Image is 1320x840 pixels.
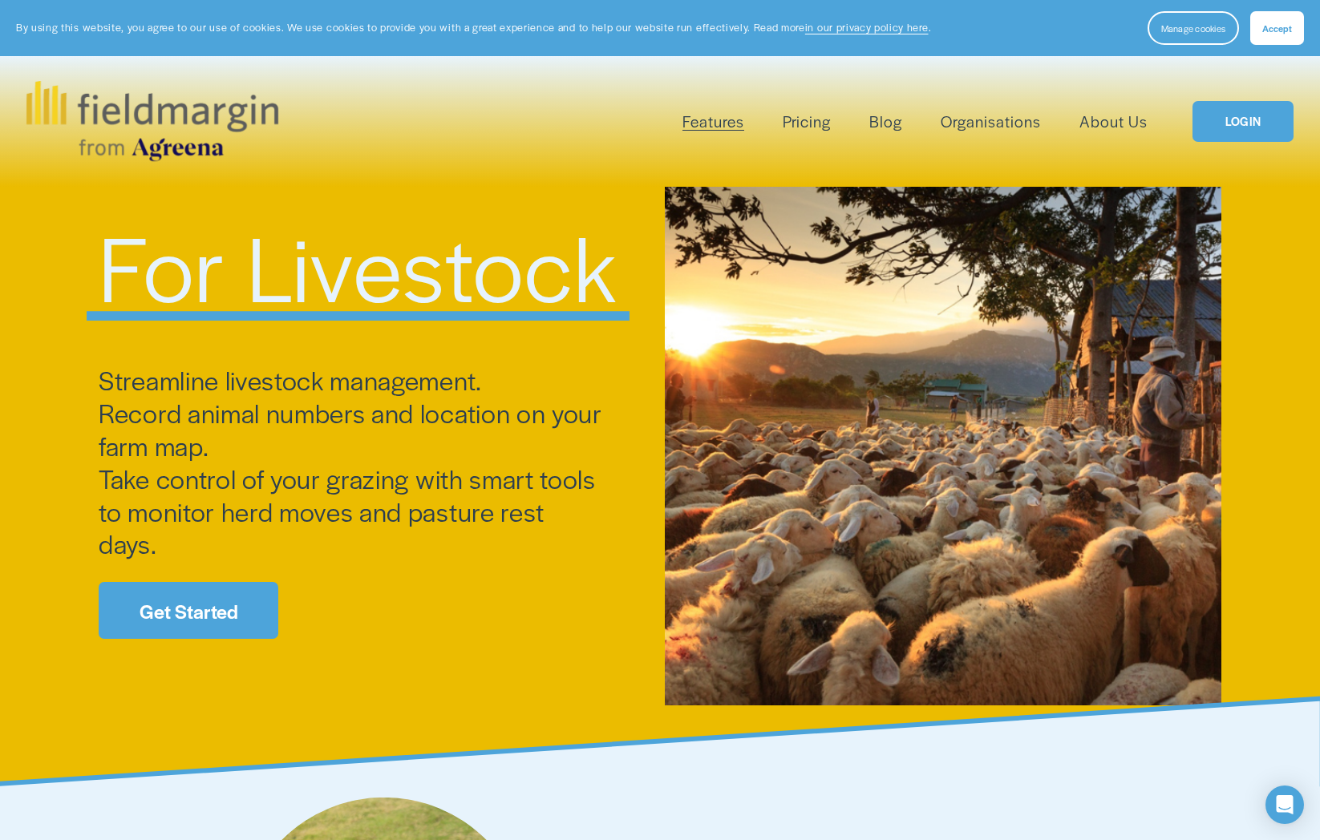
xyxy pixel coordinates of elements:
[1250,11,1304,45] button: Accept
[99,361,608,561] span: Streamline livestock management. Record animal numbers and location on your farm map. Take contro...
[1148,11,1239,45] button: Manage cookies
[783,108,831,135] a: Pricing
[1192,101,1294,142] a: LOGIN
[805,20,929,34] a: in our privacy policy here
[682,110,744,133] span: Features
[1161,22,1225,34] span: Manage cookies
[16,20,931,35] p: By using this website, you agree to our use of cookies. We use cookies to provide you with a grea...
[1079,108,1148,135] a: About Us
[99,201,618,329] span: For Livestock
[1265,785,1304,824] div: Open Intercom Messenger
[682,108,744,135] a: folder dropdown
[26,81,278,161] img: fieldmargin.com
[99,582,278,639] a: Get Started
[941,108,1041,135] a: Organisations
[1262,22,1292,34] span: Accept
[869,108,902,135] a: Blog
